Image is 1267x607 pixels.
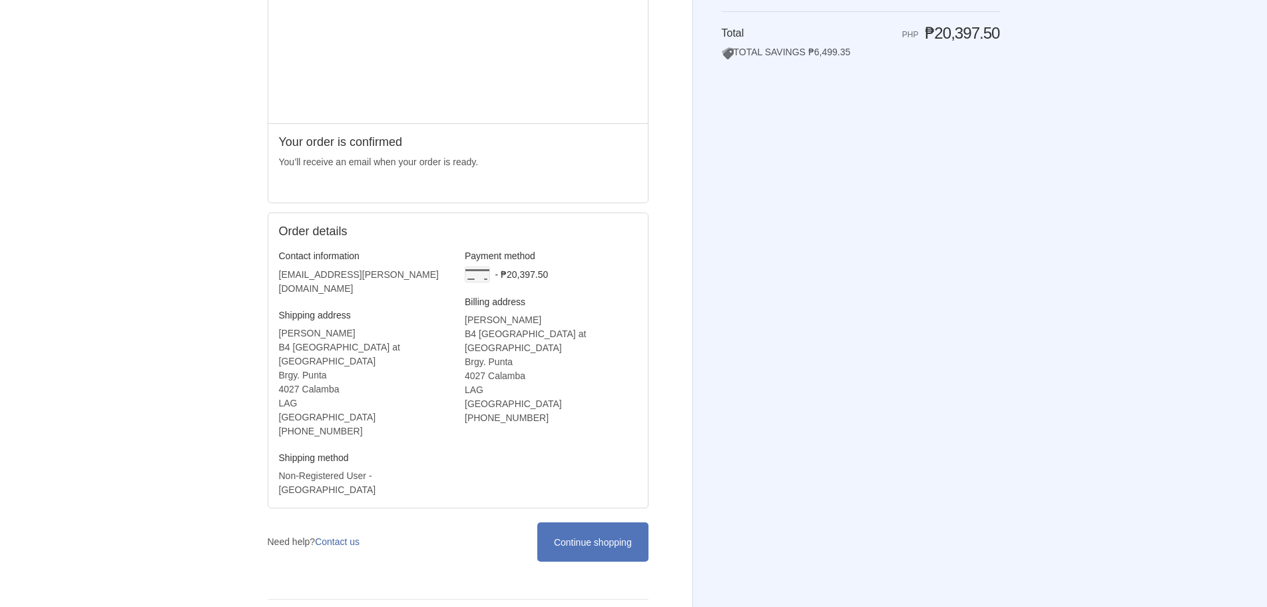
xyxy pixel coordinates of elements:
[554,537,632,548] span: Continue shopping
[279,326,451,438] address: [PERSON_NAME] B4 [GEOGRAPHIC_DATA] at [GEOGRAPHIC_DATA] Brgy. Punta 4027 Calamba LAG [GEOGRAPHIC_...
[465,313,637,425] address: [PERSON_NAME] B4 [GEOGRAPHIC_DATA] at [GEOGRAPHIC_DATA] Brgy. Punta 4027 Calamba LAG [GEOGRAPHIC_...
[465,296,637,308] h3: Billing address
[279,135,637,150] h2: Your order is confirmed
[495,269,548,280] span: - ₱20,397.50
[279,452,451,464] h3: Shipping method
[279,269,439,294] bdo: [EMAIL_ADDRESS][PERSON_NAME][DOMAIN_NAME]
[279,224,458,239] h2: Order details
[925,24,999,42] span: ₱20,397.50
[315,536,360,547] a: Contact us
[537,522,648,562] a: Continue shopping
[808,47,851,57] span: ₱6,499.35
[279,155,637,169] p: You’ll receive an email when your order is ready.
[465,250,637,262] h3: Payment method
[722,27,744,39] span: Total
[279,469,451,497] p: Non-Registered User - [GEOGRAPHIC_DATA]
[722,47,806,57] span: TOTAL SAVINGS
[268,535,360,549] p: Need help?
[279,250,451,262] h3: Contact information
[902,30,919,39] span: PHP
[279,309,451,321] h3: Shipping address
